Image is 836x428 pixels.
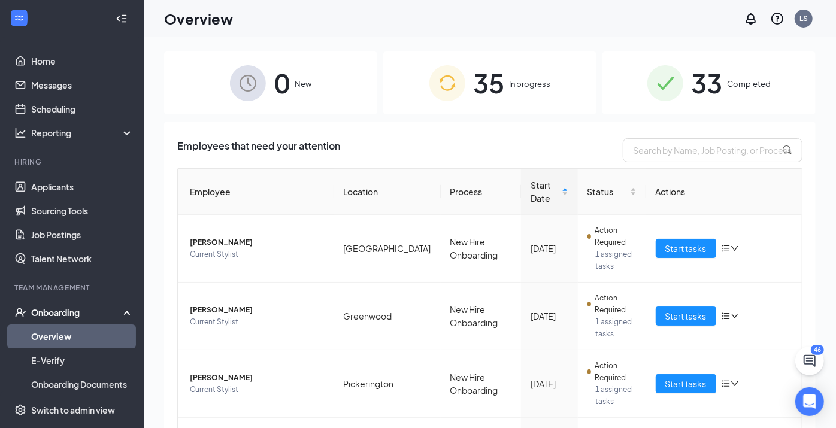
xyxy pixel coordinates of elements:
[14,404,26,416] svg: Settings
[665,377,707,390] span: Start tasks
[190,316,325,328] span: Current Stylist
[596,316,637,340] span: 1 assigned tasks
[441,350,522,418] td: New Hire Onboarding
[795,387,824,416] div: Open Intercom Messenger
[190,372,325,384] span: [PERSON_NAME]
[190,236,325,248] span: [PERSON_NAME]
[692,62,723,104] span: 33
[595,360,637,384] span: Action Required
[31,324,134,348] a: Overview
[646,169,802,215] th: Actions
[441,283,522,350] td: New Hire Onboarding
[665,309,707,323] span: Start tasks
[595,224,637,248] span: Action Required
[334,215,441,283] td: [GEOGRAPHIC_DATA]
[116,13,128,25] svg: Collapse
[721,244,731,253] span: bars
[178,169,334,215] th: Employee
[295,78,311,90] span: New
[531,309,568,323] div: [DATE]
[14,157,131,167] div: Hiring
[441,215,522,283] td: New Hire Onboarding
[334,169,441,215] th: Location
[596,384,637,408] span: 1 assigned tasks
[728,78,771,90] span: Completed
[31,223,134,247] a: Job Postings
[334,283,441,350] td: Greenwood
[811,345,824,355] div: 46
[744,11,758,26] svg: Notifications
[190,384,325,396] span: Current Stylist
[474,62,505,104] span: 35
[441,169,522,215] th: Process
[731,244,739,253] span: down
[31,73,134,97] a: Messages
[177,138,340,162] span: Employees that need your attention
[587,185,628,198] span: Status
[578,169,646,215] th: Status
[31,127,134,139] div: Reporting
[623,138,802,162] input: Search by Name, Job Posting, or Process
[274,62,290,104] span: 0
[731,380,739,388] span: down
[31,97,134,121] a: Scheduling
[31,372,134,396] a: Onboarding Documents
[14,127,26,139] svg: Analysis
[14,306,26,318] svg: UserCheck
[531,178,559,205] span: Start Date
[190,304,325,316] span: [PERSON_NAME]
[731,312,739,320] span: down
[31,247,134,271] a: Talent Network
[510,78,551,90] span: In progress
[656,239,716,258] button: Start tasks
[531,242,568,255] div: [DATE]
[14,283,131,293] div: Team Management
[190,248,325,260] span: Current Stylist
[31,348,134,372] a: E-Verify
[802,354,817,368] svg: ChatActive
[31,175,134,199] a: Applicants
[531,377,568,390] div: [DATE]
[799,13,808,23] div: LS
[721,379,731,388] span: bars
[770,11,784,26] svg: QuestionInfo
[31,49,134,73] a: Home
[334,350,441,418] td: Pickerington
[31,306,123,318] div: Onboarding
[656,374,716,393] button: Start tasks
[164,8,233,29] h1: Overview
[721,311,731,321] span: bars
[656,306,716,326] button: Start tasks
[13,12,25,24] svg: WorkstreamLogo
[31,199,134,223] a: Sourcing Tools
[665,242,707,255] span: Start tasks
[795,347,824,375] button: ChatActive
[31,404,115,416] div: Switch to admin view
[595,292,637,316] span: Action Required
[596,248,637,272] span: 1 assigned tasks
